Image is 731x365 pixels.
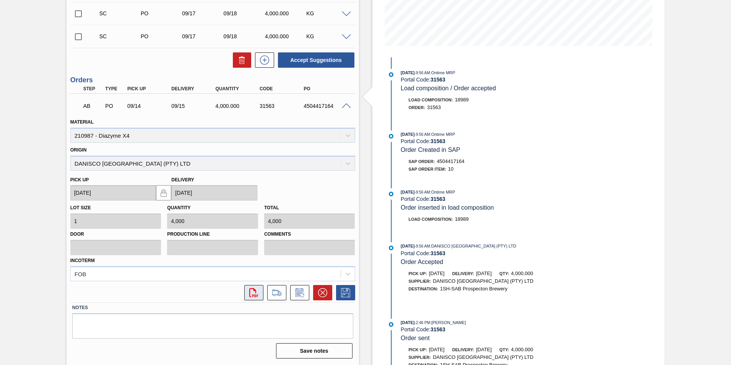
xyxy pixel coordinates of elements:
[304,33,351,39] div: KG
[258,103,307,109] div: 31563
[167,229,258,240] label: Production Line
[401,132,414,137] span: [DATE]
[72,302,353,313] label: Notes
[263,33,309,39] div: 4,000.000
[409,98,453,102] span: Load Composition :
[169,86,219,91] div: Delivery
[499,271,509,276] span: Qty:
[70,119,94,125] label: Material
[70,76,355,84] h3: Orders
[499,347,509,352] span: Qty:
[139,10,185,16] div: Purchase order
[214,86,263,91] div: Quantity
[401,204,494,211] span: Order inserted in load composition
[83,103,102,109] p: AB
[430,77,445,83] strong: 31563
[476,347,492,352] span: [DATE]
[159,188,168,197] img: locked
[433,354,533,360] span: DANISCO [GEOGRAPHIC_DATA] (PTY) LTD
[430,138,445,144] strong: 31563
[70,229,161,240] label: Door
[180,33,226,39] div: 09/17/2025
[430,70,455,75] span: : Ontime MRP
[169,103,219,109] div: 09/15/2025
[389,192,393,196] img: atual
[70,177,89,182] label: Pick up
[389,134,393,139] img: atual
[409,347,427,352] span: Pick up:
[415,321,430,325] span: - 2:46 PM
[70,205,91,210] label: Lot size
[167,205,190,210] label: Quantity
[430,196,445,202] strong: 31563
[389,246,393,250] img: atual
[332,285,355,300] div: Save Order
[103,86,126,91] div: Type
[430,244,517,248] span: : DANISCO [GEOGRAPHIC_DATA] (PTY) LTD
[430,190,455,194] span: : Ontime MRP
[511,270,533,276] span: 4,000.000
[286,285,309,300] div: Inform order change
[70,258,95,263] label: Incoterm
[415,244,430,248] span: - 9:56 AM
[278,52,354,68] button: Accept Suggestions
[240,285,263,300] div: Open PDF file
[309,285,332,300] div: Cancel Order
[97,33,144,39] div: Suggestion Created
[97,10,144,16] div: Suggestion Created
[81,86,104,91] div: Step
[401,244,414,248] span: [DATE]
[222,10,268,16] div: 09/18/2025
[276,343,353,358] button: Save notes
[401,196,582,202] div: Portal Code:
[258,86,307,91] div: Code
[409,217,453,222] span: Load Composition :
[476,270,492,276] span: [DATE]
[264,229,355,240] label: Comments
[401,138,582,144] div: Portal Code:
[430,320,466,325] span: : [PERSON_NAME]
[448,166,453,172] span: 10
[415,190,430,194] span: - 9:56 AM
[429,270,445,276] span: [DATE]
[222,33,268,39] div: 09/18/2025
[389,72,393,77] img: atual
[389,322,393,327] img: atual
[401,85,496,91] span: Load composition / Order accepted
[103,103,126,109] div: Purchase order
[433,278,533,284] span: DANISCO [GEOGRAPHIC_DATA] (PTY) LTD
[409,287,438,291] span: Destination:
[427,104,441,110] span: 31563
[401,70,414,75] span: [DATE]
[401,77,582,83] div: Portal Code:
[125,103,175,109] div: 09/14/2025
[139,33,185,39] div: Purchase order
[401,335,430,341] span: Order sent
[229,52,251,68] div: Delete Suggestions
[70,147,87,153] label: Origin
[75,270,86,277] div: FOB
[401,250,582,256] div: Portal Code:
[70,185,156,200] input: mm/dd/yyyy
[437,158,464,164] span: 4504417164
[263,10,309,16] div: 4,000.000
[429,347,445,352] span: [DATE]
[430,132,455,137] span: : Ontime MRP
[440,286,507,292] span: 1SH-SAB Prospecton Brewery
[401,326,582,332] div: Portal Code:
[401,147,460,153] span: Order Created in SAP
[214,103,263,109] div: 4,000.000
[511,347,533,352] span: 4,000.000
[401,259,443,265] span: Order Accepted
[409,159,435,164] span: SAP Order:
[81,98,104,114] div: Awaiting Billing
[171,185,257,200] input: mm/dd/yyyy
[401,190,414,194] span: [DATE]
[274,52,355,68] div: Accept Suggestions
[409,105,425,110] span: Order :
[409,271,427,276] span: Pick up:
[430,250,445,256] strong: 31563
[401,320,414,325] span: [DATE]
[415,132,430,137] span: - 9:56 AM
[180,10,226,16] div: 09/17/2025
